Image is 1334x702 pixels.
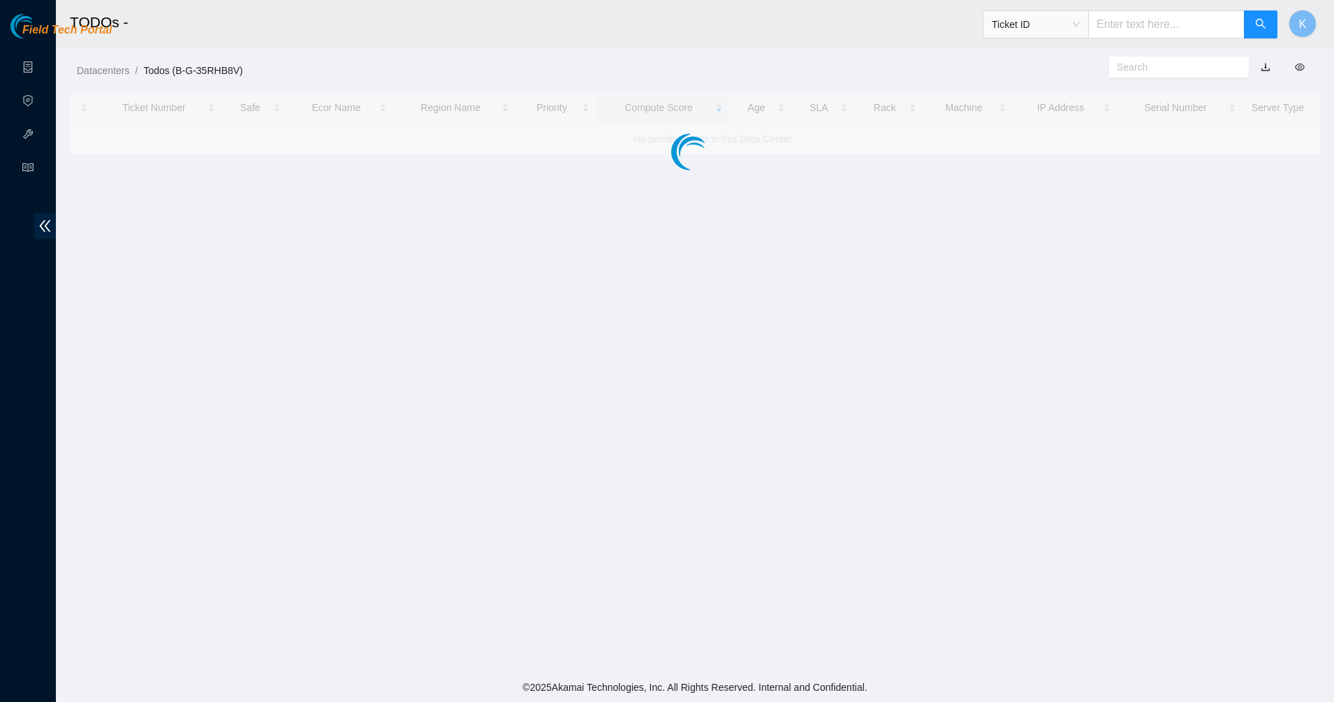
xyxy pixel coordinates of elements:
button: search [1244,10,1277,38]
a: Todos (B-G-35RHB8V) [143,65,242,76]
img: Akamai Technologies [10,14,71,38]
button: K [1289,10,1317,38]
input: Search [1117,59,1230,75]
span: K [1299,15,1307,33]
span: Ticket ID [992,14,1080,35]
span: / [135,65,138,76]
span: eye [1295,62,1305,72]
span: search [1255,18,1266,31]
span: double-left [34,213,56,239]
button: download [1250,56,1281,78]
a: Akamai TechnologiesField Tech Portal [10,25,112,43]
span: Field Tech Portal [22,24,112,37]
a: Datacenters [77,65,129,76]
input: Enter text here... [1088,10,1245,38]
span: read [22,156,34,184]
footer: © 2025 Akamai Technologies, Inc. All Rights Reserved. Internal and Confidential. [56,673,1334,702]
